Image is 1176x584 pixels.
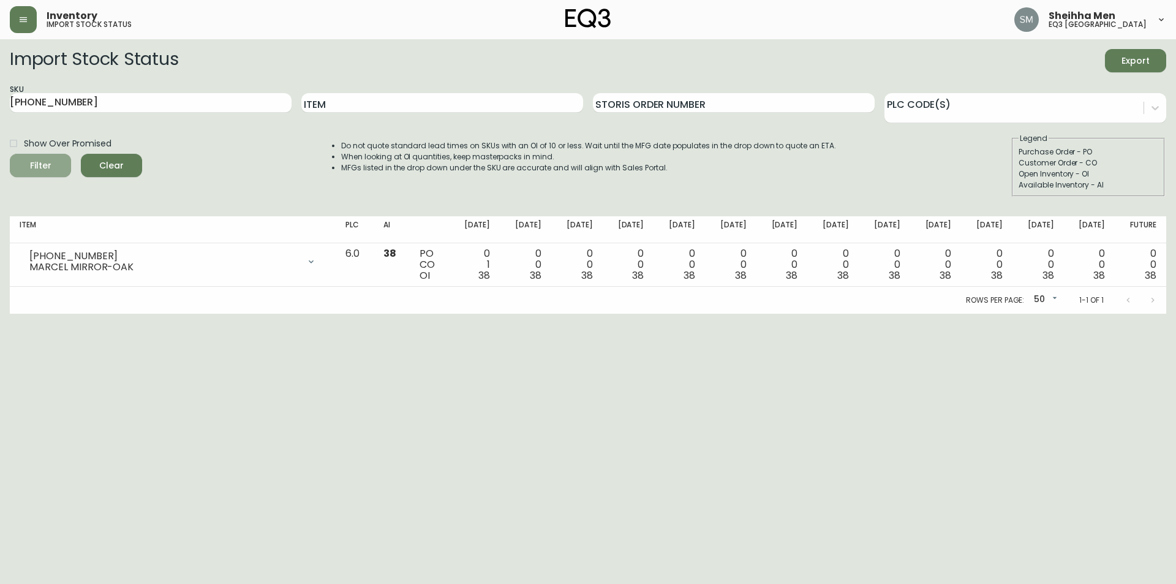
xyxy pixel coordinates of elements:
th: Item [10,216,336,243]
div: 0 0 [663,248,695,281]
div: 0 0 [510,248,541,281]
h2: Import Stock Status [10,49,178,72]
span: 38 [991,268,1003,283]
td: 6.0 [336,243,373,287]
span: 38 [889,268,900,283]
th: [DATE] [961,216,1012,243]
th: Future [1115,216,1166,243]
th: [DATE] [1064,216,1115,243]
div: MARCEL MIRROR-OAK [29,262,299,273]
div: 0 0 [612,248,644,281]
div: [PHONE_NUMBER]MARCEL MIRROR-OAK [20,248,326,275]
th: [DATE] [705,216,756,243]
div: 0 0 [817,248,849,281]
p: Rows per page: [966,295,1024,306]
span: 38 [837,268,849,283]
th: PLC [336,216,373,243]
div: 0 0 [1074,248,1106,281]
li: Do not quote standard lead times on SKUs with an OI of 10 or less. Wait until the MFG date popula... [341,140,836,151]
img: cfa6f7b0e1fd34ea0d7b164297c1067f [1014,7,1039,32]
span: 38 [478,268,490,283]
span: Sheihha Men [1049,11,1115,21]
span: 38 [632,268,644,283]
h5: import stock status [47,21,132,28]
th: [DATE] [756,216,808,243]
th: [DATE] [807,216,859,243]
div: [PHONE_NUMBER] [29,251,299,262]
div: 50 [1029,290,1060,310]
th: [DATE] [449,216,500,243]
span: 38 [1093,268,1105,283]
div: 0 0 [1125,248,1156,281]
th: [DATE] [654,216,705,243]
th: [DATE] [1012,216,1064,243]
span: 38 [684,268,695,283]
button: Clear [81,154,142,177]
button: Export [1105,49,1166,72]
th: [DATE] [500,216,551,243]
div: Available Inventory - AI [1019,180,1158,191]
span: 38 [1145,268,1156,283]
span: Show Over Promised [24,137,111,150]
div: 0 0 [715,248,747,281]
span: Clear [91,158,132,173]
div: 0 0 [971,248,1003,281]
span: 38 [940,268,951,283]
th: [DATE] [910,216,962,243]
div: PO CO [420,248,439,281]
span: OI [420,268,430,283]
div: 0 0 [766,248,798,281]
span: 38 [1042,268,1054,283]
button: Filter [10,154,71,177]
div: 0 0 [1022,248,1054,281]
div: Filter [30,158,51,173]
h5: eq3 [GEOGRAPHIC_DATA] [1049,21,1147,28]
span: Export [1115,53,1156,69]
th: [DATE] [859,216,910,243]
div: 0 0 [920,248,952,281]
img: logo [565,9,611,28]
span: Inventory [47,11,97,21]
span: 38 [735,268,747,283]
div: 0 0 [561,248,593,281]
div: 0 0 [869,248,900,281]
li: MFGs listed in the drop down under the SKU are accurate and will align with Sales Portal. [341,162,836,173]
div: Open Inventory - OI [1019,169,1158,180]
span: 38 [530,268,541,283]
span: 38 [383,246,396,260]
li: When looking at OI quantities, keep masterpacks in mind. [341,151,836,162]
div: Customer Order - CO [1019,157,1158,169]
th: [DATE] [551,216,603,243]
p: 1-1 of 1 [1079,295,1104,306]
div: 0 1 [459,248,491,281]
span: 38 [581,268,593,283]
th: AI [374,216,410,243]
th: [DATE] [603,216,654,243]
legend: Legend [1019,133,1049,144]
span: 38 [786,268,797,283]
div: Purchase Order - PO [1019,146,1158,157]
